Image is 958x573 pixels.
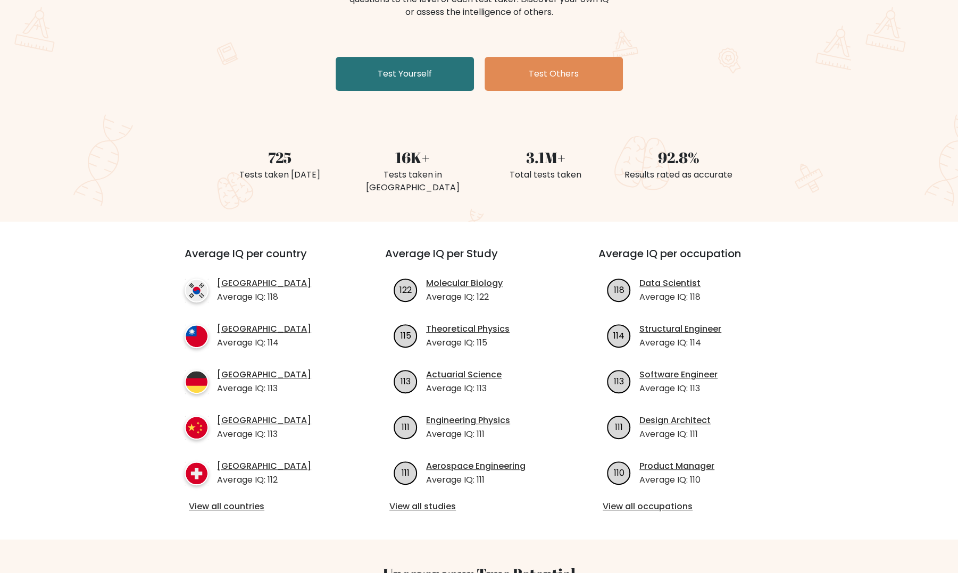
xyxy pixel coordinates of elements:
[598,247,786,273] h3: Average IQ per occupation
[613,329,624,341] text: 114
[217,428,311,441] p: Average IQ: 113
[217,460,311,473] a: [GEOGRAPHIC_DATA]
[185,461,209,485] img: country
[402,420,410,433] text: 111
[217,474,311,486] p: Average IQ: 112
[426,474,526,486] p: Average IQ: 111
[185,279,209,302] img: country
[603,500,782,513] a: View all occupations
[426,382,502,395] p: Average IQ: 113
[486,146,606,168] div: 3.1M+
[614,375,624,387] text: 113
[639,382,718,395] p: Average IQ: 113
[217,368,311,381] a: [GEOGRAPHIC_DATA]
[426,323,510,335] a: Theoretical Physics
[639,414,711,427] a: Design Architect
[619,168,739,181] div: Results rated as accurate
[639,474,714,486] p: Average IQ: 110
[220,168,340,181] div: Tests taken [DATE]
[401,329,411,341] text: 115
[426,428,510,441] p: Average IQ: 111
[619,146,739,168] div: 92.8%
[185,247,347,273] h3: Average IQ per country
[614,283,624,296] text: 118
[402,466,410,478] text: 111
[389,500,569,513] a: View all studies
[336,57,474,91] a: Test Yourself
[639,368,718,381] a: Software Engineer
[486,168,606,181] div: Total tests taken
[639,323,721,335] a: Structural Engineer
[217,323,311,335] a: [GEOGRAPHIC_DATA]
[485,57,623,91] a: Test Others
[615,420,623,433] text: 111
[639,336,721,349] p: Average IQ: 114
[217,336,311,349] p: Average IQ: 114
[185,370,209,394] img: country
[639,428,711,441] p: Average IQ: 111
[185,324,209,348] img: country
[353,168,473,194] div: Tests taken in [GEOGRAPHIC_DATA]
[426,414,510,427] a: Engineering Physics
[185,416,209,440] img: country
[189,500,343,513] a: View all countries
[639,291,701,304] p: Average IQ: 118
[353,146,473,168] div: 16K+
[217,277,311,290] a: [GEOGRAPHIC_DATA]
[217,414,311,427] a: [GEOGRAPHIC_DATA]
[385,247,573,273] h3: Average IQ per Study
[399,283,412,296] text: 122
[220,146,340,168] div: 725
[217,382,311,395] p: Average IQ: 113
[639,460,714,473] a: Product Manager
[401,375,411,387] text: 113
[639,277,701,290] a: Data Scientist
[426,336,510,349] p: Average IQ: 115
[426,291,503,304] p: Average IQ: 122
[426,277,503,290] a: Molecular Biology
[217,291,311,304] p: Average IQ: 118
[426,368,502,381] a: Actuarial Science
[426,460,526,473] a: Aerospace Engineering
[614,466,624,478] text: 110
